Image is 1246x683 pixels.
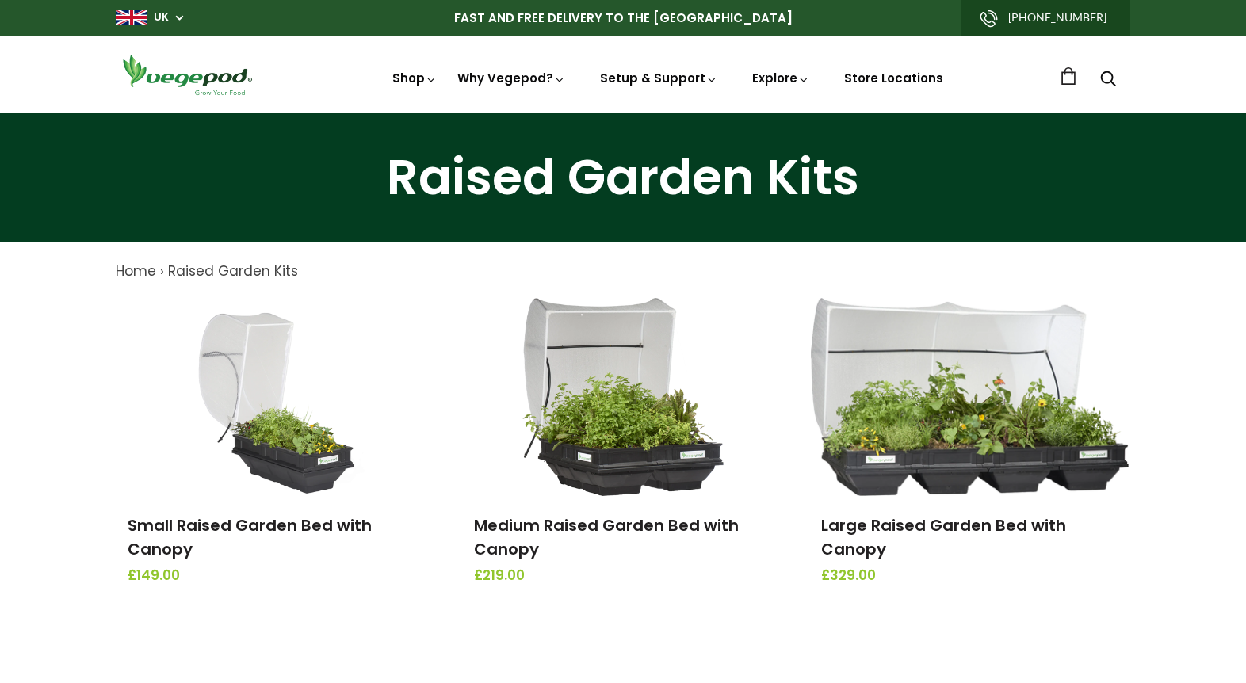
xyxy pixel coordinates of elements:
[474,566,771,586] span: £219.00
[116,52,258,97] img: Vegepod
[116,10,147,25] img: gb_large.png
[522,298,724,496] img: Medium Raised Garden Bed with Canopy
[600,70,717,86] a: Setup & Support
[811,298,1128,496] img: Large Raised Garden Bed with Canopy
[128,514,372,560] a: Small Raised Garden Bed with Canopy
[182,298,371,496] img: Small Raised Garden Bed with Canopy
[821,514,1066,560] a: Large Raised Garden Bed with Canopy
[474,514,739,560] a: Medium Raised Garden Bed with Canopy
[844,70,943,86] a: Store Locations
[160,261,164,280] span: ›
[1100,72,1116,89] a: Search
[116,261,1130,282] nav: breadcrumbs
[20,153,1226,202] h1: Raised Garden Kits
[116,261,156,280] a: Home
[154,10,169,25] a: UK
[392,70,437,86] a: Shop
[752,70,809,86] a: Explore
[168,261,298,280] a: Raised Garden Kits
[457,70,565,86] a: Why Vegepod?
[821,566,1118,586] span: £329.00
[128,566,425,586] span: £149.00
